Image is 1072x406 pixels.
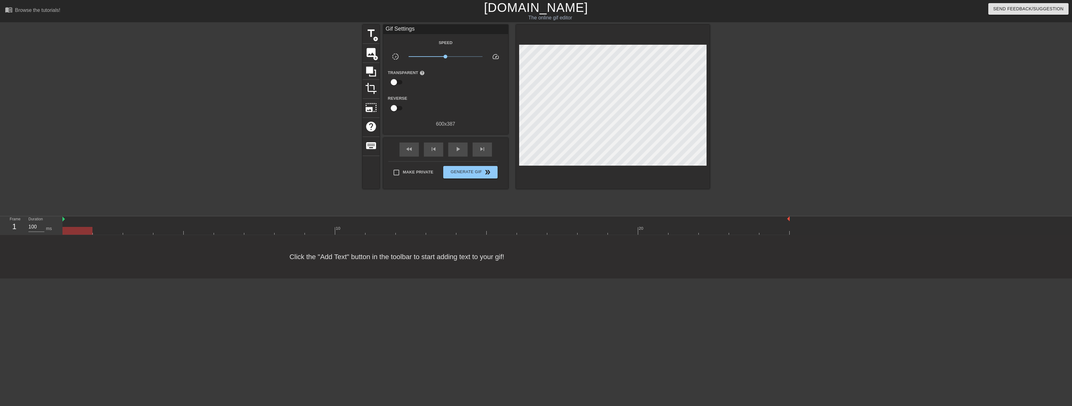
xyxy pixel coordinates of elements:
[439,40,452,46] label: Speed
[5,6,60,16] a: Browse the tutorials!
[5,216,24,234] div: Frame
[484,1,588,14] a: [DOMAIN_NAME]
[365,121,377,133] span: help
[383,25,508,34] div: Gif Settings
[479,145,486,153] span: skip_next
[15,8,60,13] div: Browse the tutorials!
[10,221,19,232] div: 1
[373,55,378,61] span: add_circle
[403,169,434,175] span: Make Private
[993,5,1064,13] span: Send Feedback/Suggestion
[373,36,378,42] span: add_circle
[388,95,407,102] label: Reverse
[365,47,377,58] span: image
[787,216,790,221] img: bound-end.png
[454,145,462,153] span: play_arrow
[336,225,341,232] div: 10
[405,145,413,153] span: fast_rewind
[446,168,495,176] span: Generate Gif
[988,3,1069,15] button: Send Feedback/Suggestion
[443,166,497,178] button: Generate Gif
[28,218,43,221] label: Duration
[360,14,740,22] div: The online gif editor
[46,225,52,232] div: ms
[365,102,377,113] span: photo_size_select_large
[388,70,425,76] label: Transparent
[365,140,377,152] span: keyboard
[383,120,508,128] div: 600 x 387
[365,28,377,39] span: title
[419,70,425,76] span: help
[392,53,399,60] span: slow_motion_video
[484,168,491,176] span: double_arrow
[492,53,499,60] span: speed
[5,6,12,13] span: menu_book
[639,225,644,232] div: 20
[365,83,377,94] span: crop
[430,145,437,153] span: skip_previous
